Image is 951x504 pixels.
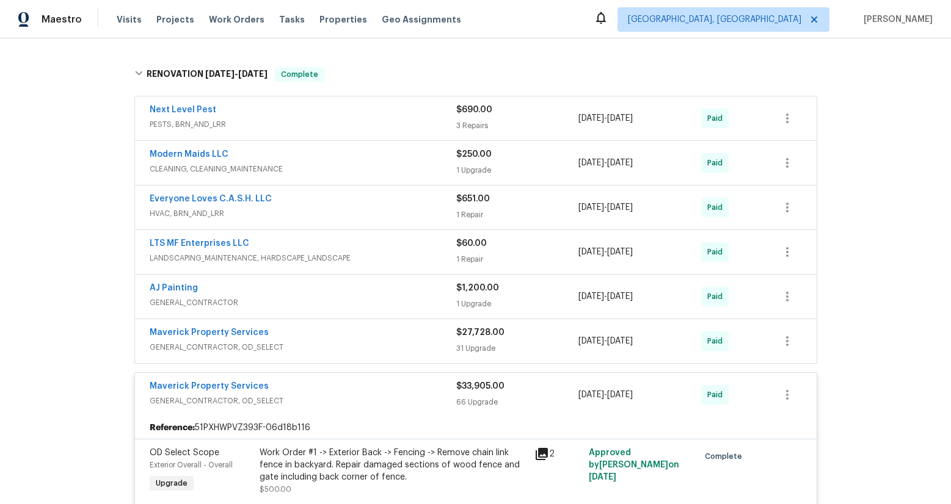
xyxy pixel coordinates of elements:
span: $250.00 [456,150,492,159]
span: [DATE] [578,159,604,167]
span: - [578,201,633,214]
a: LTS MF Enterprises LLC [150,239,249,248]
span: [DATE] [578,248,604,256]
span: [DATE] [205,70,235,78]
span: $651.00 [456,195,490,203]
h6: RENOVATION [147,67,268,82]
span: Paid [707,389,727,401]
a: Maverick Property Services [150,382,269,391]
span: CLEANING, CLEANING_MAINTENANCE [150,163,456,175]
b: Reference: [150,422,195,434]
span: Tasks [279,15,305,24]
span: Visits [117,13,142,26]
span: - [578,157,633,169]
span: [DATE] [578,203,604,212]
span: $500.00 [260,486,291,493]
span: OD Select Scope [150,448,219,457]
span: [PERSON_NAME] [859,13,933,26]
span: Paid [707,290,727,303]
div: 3 Repairs [456,120,579,132]
a: Everyone Loves C.A.S.H. LLC [150,195,272,203]
span: [DATE] [578,114,604,123]
span: GENERAL_CONTRACTOR, OD_SELECT [150,341,456,353]
span: Geo Assignments [382,13,461,26]
span: Complete [276,68,323,81]
div: 1 Upgrade [456,298,579,310]
span: $690.00 [456,106,492,114]
div: 31 Upgrade [456,342,579,355]
span: [DATE] [578,337,604,345]
a: Modern Maids LLC [150,150,228,159]
span: Paid [707,335,727,347]
span: - [578,246,633,258]
span: [DATE] [578,391,604,399]
div: 51PXHWPVZ393F-06d18b116 [135,417,817,439]
span: $33,905.00 [456,382,505,391]
span: Approved by [PERSON_NAME] on [589,448,679,481]
a: Maverick Property Services [150,328,269,337]
span: - [578,112,633,124]
span: $1,200.00 [456,284,499,292]
span: [DATE] [607,391,633,399]
div: 2 [534,447,582,461]
span: Paid [707,112,727,124]
span: [DATE] [589,473,616,481]
span: Properties [319,13,367,26]
span: [GEOGRAPHIC_DATA], [GEOGRAPHIC_DATA] [628,13,801,26]
span: [DATE] [578,292,604,301]
span: Upgrade [151,477,192,489]
span: - [578,389,633,401]
span: Projects [156,13,194,26]
span: - [578,335,633,347]
a: Next Level Pest [150,106,216,114]
span: [DATE] [607,292,633,301]
span: [DATE] [238,70,268,78]
span: Exterior Overall - Overall [150,461,233,469]
span: Paid [707,157,727,169]
span: $27,728.00 [456,328,505,337]
span: - [578,290,633,303]
span: Paid [707,201,727,214]
span: Work Orders [209,13,264,26]
span: GENERAL_CONTRACTOR [150,297,456,309]
div: Work Order #1 -> Exterior Back -> Fencing -> Remove chain link fence in backyard. Repair damaged ... [260,447,527,483]
span: Complete [705,450,747,463]
div: 1 Repair [456,209,579,221]
span: PESTS, BRN_AND_LRR [150,118,456,131]
div: RENOVATION [DATE]-[DATE]Complete [131,55,821,94]
span: Paid [707,246,727,258]
span: LANDSCAPING_MAINTENANCE, HARDSCAPE_LANDSCAPE [150,252,456,264]
span: [DATE] [607,114,633,123]
div: 1 Upgrade [456,164,579,176]
span: [DATE] [607,159,633,167]
span: Maestro [42,13,82,26]
span: [DATE] [607,248,633,256]
span: $60.00 [456,239,487,248]
span: [DATE] [607,203,633,212]
span: - [205,70,268,78]
a: AJ Painting [150,284,198,292]
div: 1 Repair [456,253,579,265]
span: [DATE] [607,337,633,345]
span: GENERAL_CONTRACTOR, OD_SELECT [150,395,456,407]
div: 66 Upgrade [456,396,579,408]
span: HVAC, BRN_AND_LRR [150,207,456,220]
